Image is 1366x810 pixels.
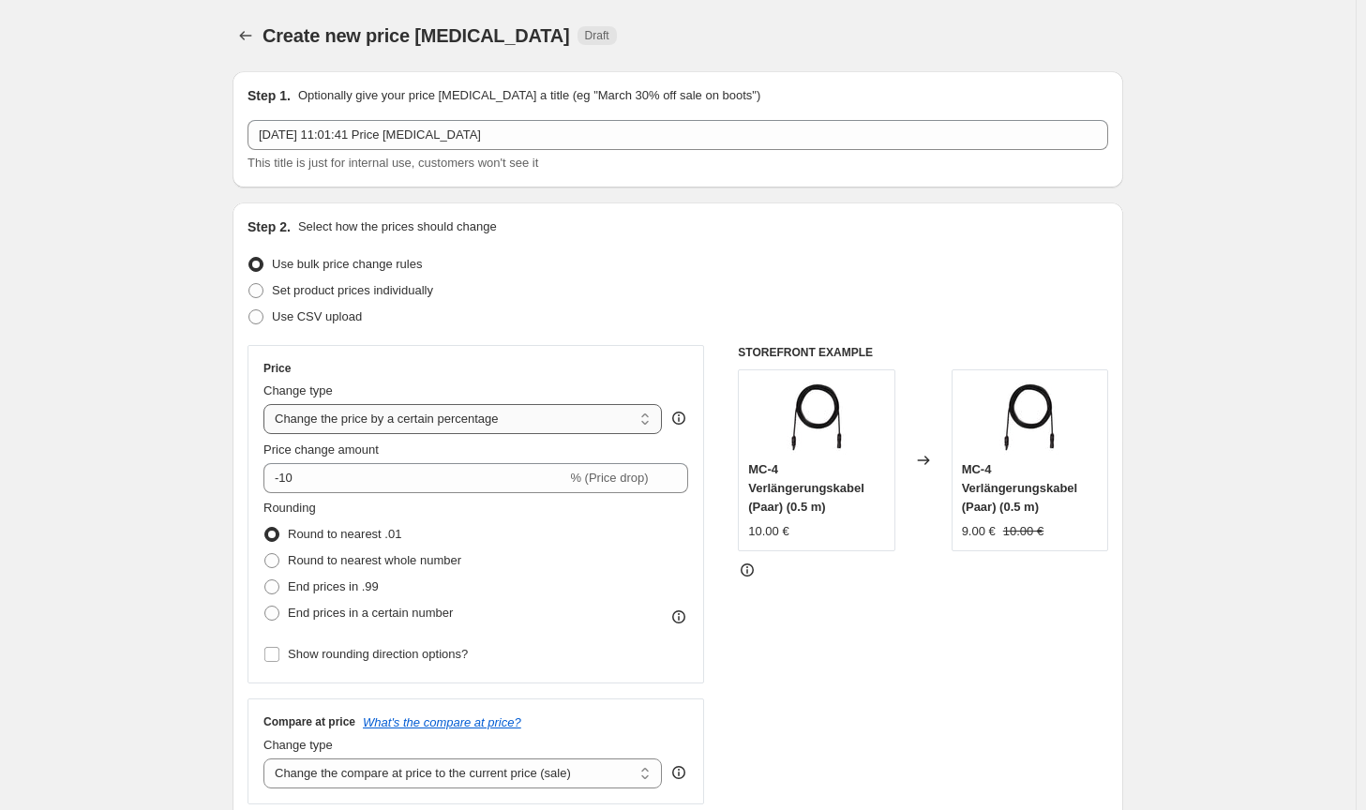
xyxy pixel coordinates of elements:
[233,22,259,49] button: Price change jobs
[288,579,379,593] span: End prices in .99
[738,345,1108,360] h6: STOREFRONT EXAMPLE
[263,361,291,376] h3: Price
[669,763,688,782] div: help
[962,462,1078,514] span: MC-4 Verlängerungskabel (Paar) (0.5 m)
[248,86,291,105] h2: Step 1.
[263,442,379,457] span: Price change amount
[248,156,538,170] span: This title is just for internal use, customers won't see it
[263,463,566,493] input: -15
[272,257,422,271] span: Use bulk price change rules
[288,527,401,541] span: Round to nearest .01
[962,522,996,541] div: 9.00 €
[263,383,333,397] span: Change type
[779,380,854,455] img: kabel.3_1_80x.webp
[263,501,316,515] span: Rounding
[263,738,333,752] span: Change type
[585,28,609,43] span: Draft
[1003,522,1043,541] strike: 10.00 €
[248,217,291,236] h2: Step 2.
[288,553,461,567] span: Round to nearest whole number
[748,522,788,541] div: 10.00 €
[669,409,688,427] div: help
[272,309,362,323] span: Use CSV upload
[298,217,497,236] p: Select how the prices should change
[263,25,570,46] span: Create new price [MEDICAL_DATA]
[298,86,760,105] p: Optionally give your price [MEDICAL_DATA] a title (eg "March 30% off sale on boots")
[288,606,453,620] span: End prices in a certain number
[570,471,648,485] span: % (Price drop)
[272,283,433,297] span: Set product prices individually
[363,715,521,729] button: What's the compare at price?
[263,714,355,729] h3: Compare at price
[992,380,1067,455] img: kabel.3_1_80x.webp
[748,462,864,514] span: MC-4 Verlängerungskabel (Paar) (0.5 m)
[288,647,468,661] span: Show rounding direction options?
[248,120,1108,150] input: 30% off holiday sale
